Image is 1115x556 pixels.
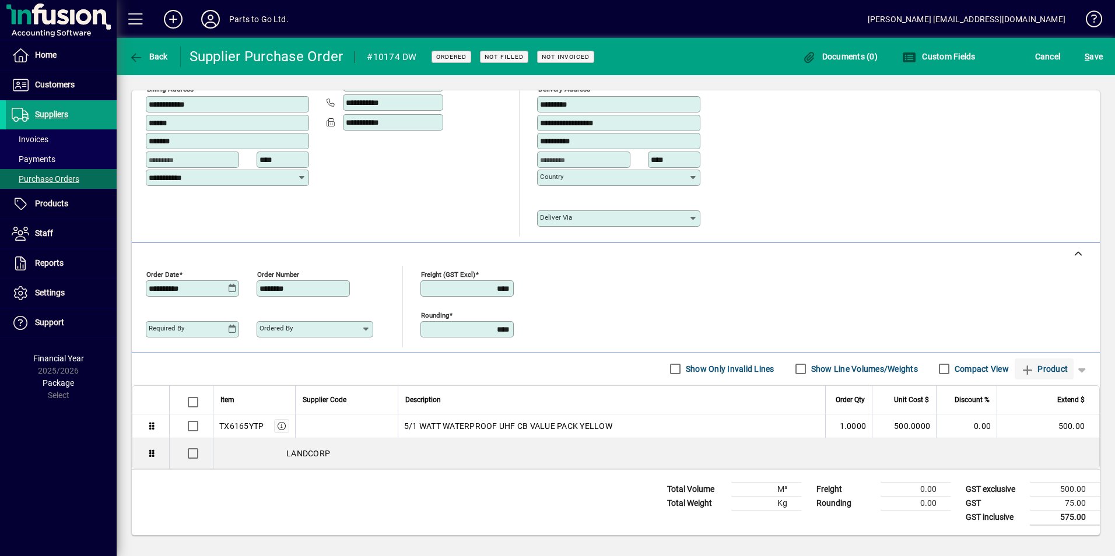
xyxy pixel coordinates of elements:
[436,53,467,61] span: Ordered
[542,53,590,61] span: Not Invoiced
[960,482,1030,496] td: GST exclusive
[35,199,68,208] span: Products
[661,482,731,496] td: Total Volume
[683,363,774,375] label: Show Only Invalid Lines
[35,228,53,238] span: Staff
[485,53,524,61] span: Not Filled
[6,308,117,337] a: Support
[303,393,346,406] span: Supplier Code
[6,249,117,278] a: Reports
[213,438,1099,469] div: LANDCORP
[1035,47,1061,66] span: Cancel
[1082,46,1106,67] button: Save
[1057,393,1085,406] span: Extend $
[836,393,865,406] span: Order Qty
[12,135,48,144] span: Invoices
[1085,47,1103,66] span: ave
[155,9,192,30] button: Add
[33,354,84,363] span: Financial Year
[811,482,881,496] td: Freight
[117,46,181,67] app-page-header-button: Back
[685,73,703,92] a: View on map
[661,496,731,510] td: Total Weight
[881,496,951,510] td: 0.00
[1077,2,1100,40] a: Knowledge Base
[6,279,117,308] a: Settings
[192,9,229,30] button: Profile
[540,173,563,181] mat-label: Country
[12,154,55,164] span: Payments
[899,46,979,67] button: Custom Fields
[35,318,64,327] span: Support
[126,46,171,67] button: Back
[129,52,168,61] span: Back
[825,414,872,438] td: 1.0000
[6,149,117,169] a: Payments
[881,482,951,496] td: 0.00
[1021,360,1068,378] span: Product
[6,169,117,189] a: Purchase Orders
[802,52,878,61] span: Documents (0)
[1030,496,1100,510] td: 75.00
[190,47,343,66] div: Supplier Purchase Order
[229,10,289,29] div: Parts to Go Ltd.
[43,378,74,388] span: Package
[1030,510,1100,525] td: 575.00
[868,10,1065,29] div: [PERSON_NAME] [EMAIL_ADDRESS][DOMAIN_NAME]
[799,46,881,67] button: Documents (0)
[731,482,801,496] td: M³
[1032,46,1064,67] button: Cancel
[955,393,990,406] span: Discount %
[902,52,976,61] span: Custom Fields
[35,80,75,89] span: Customers
[35,258,64,268] span: Reports
[952,363,1009,375] label: Compact View
[1085,52,1089,61] span: S
[6,129,117,149] a: Invoices
[811,496,881,510] td: Rounding
[260,324,293,332] mat-label: Ordered by
[149,324,184,332] mat-label: Required by
[367,48,416,66] div: #10174 DW
[6,189,117,219] a: Products
[960,496,1030,510] td: GST
[6,71,117,100] a: Customers
[35,110,68,119] span: Suppliers
[809,363,918,375] label: Show Line Volumes/Weights
[405,393,441,406] span: Description
[997,414,1099,438] td: 500.00
[293,73,312,92] a: View on map
[404,420,612,432] span: 5/1 WATT WATERPROOF UHF CB VALUE PACK YELLOW
[146,270,179,278] mat-label: Order date
[960,510,1030,525] td: GST inclusive
[731,496,801,510] td: Kg
[257,270,299,278] mat-label: Order number
[35,50,57,59] span: Home
[540,213,572,221] mat-label: Deliver via
[6,219,117,248] a: Staff
[421,311,449,319] mat-label: Rounding
[872,414,936,438] td: 500.0000
[1015,358,1074,379] button: Product
[1030,482,1100,496] td: 500.00
[35,288,65,297] span: Settings
[6,41,117,70] a: Home
[12,174,79,184] span: Purchase Orders
[936,414,997,438] td: 0.00
[894,393,929,406] span: Unit Cost $
[421,270,475,278] mat-label: Freight (GST excl)
[219,420,264,432] div: TX6165YTP
[220,393,234,406] span: Item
